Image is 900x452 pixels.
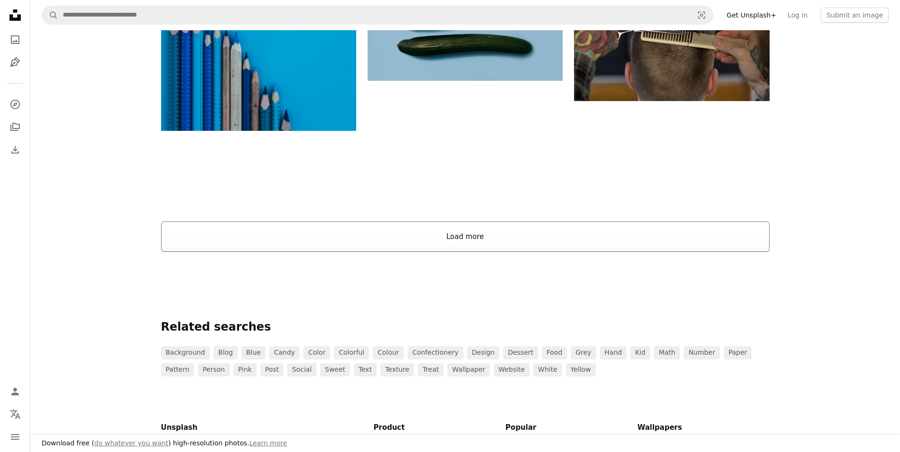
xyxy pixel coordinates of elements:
[506,422,637,433] h6: Popular
[6,6,25,26] a: Home — Unsplash
[287,363,317,376] a: social
[161,61,356,70] a: blue and brown wooden pencil
[408,346,463,359] a: confectionery
[600,346,627,359] a: hand
[654,346,680,359] a: math
[782,8,813,23] a: Log in
[161,320,770,335] p: Related searches
[6,30,25,49] a: Photos
[94,439,169,447] a: do whatever you want
[503,346,538,359] a: dessert
[320,363,350,376] a: sweet
[6,140,25,159] a: Download History
[374,422,506,433] h6: Product
[467,346,499,359] a: design
[6,382,25,401] a: Log in / Sign up
[161,222,770,252] button: Load more
[249,439,287,447] a: Learn more
[6,118,25,136] a: Collections
[42,6,58,24] button: Search Unsplash
[494,363,530,376] a: website
[630,346,650,359] a: kid
[566,363,596,376] a: yellow
[533,363,562,376] a: white
[260,363,283,376] a: post
[6,427,25,446] button: Menu
[571,346,596,359] a: grey
[161,346,210,359] a: background
[574,31,769,40] a: person holding white and gold hair comb
[684,346,720,359] a: number
[637,422,769,433] h6: Wallpapers
[303,346,330,359] a: color
[161,422,338,433] h6: Unsplash
[690,6,713,24] button: Visual search
[241,346,266,359] a: blue
[373,346,403,359] a: colour
[821,8,889,23] button: Submit an image
[542,346,567,359] a: food
[161,363,194,376] a: pattern
[214,346,238,359] a: blog
[42,439,287,448] h3: Download free ( ) high-resolution photos.
[354,363,377,376] a: text
[380,363,414,376] a: texture
[724,346,752,359] a: paper
[269,346,300,359] a: candy
[161,1,356,131] img: blue and brown wooden pencil
[198,363,230,376] a: person
[6,53,25,72] a: Illustrations
[721,8,782,23] a: Get Unsplash+
[233,363,257,376] a: pink
[6,95,25,114] a: Explore
[334,346,369,359] a: colorful
[418,363,444,376] a: treat
[6,405,25,424] button: Language
[42,6,713,25] form: Find visuals sitewide
[447,363,490,376] a: wallpaper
